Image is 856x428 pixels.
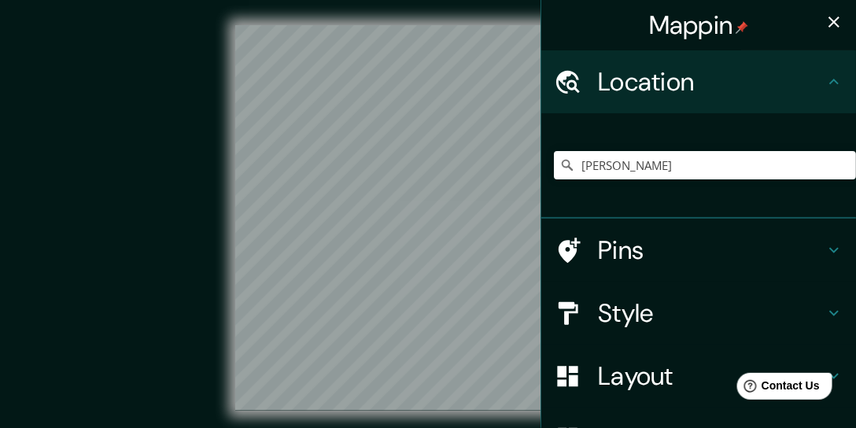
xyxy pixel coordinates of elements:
[598,297,825,329] h4: Style
[235,25,621,411] canvas: Map
[598,360,825,392] h4: Layout
[649,9,749,41] h4: Mappin
[541,282,856,345] div: Style
[736,21,748,34] img: pin-icon.png
[598,234,825,266] h4: Pins
[541,219,856,282] div: Pins
[598,66,825,98] h4: Location
[541,345,856,408] div: Layout
[541,50,856,113] div: Location
[554,151,856,179] input: Pick your city or area
[716,367,839,411] iframe: Help widget launcher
